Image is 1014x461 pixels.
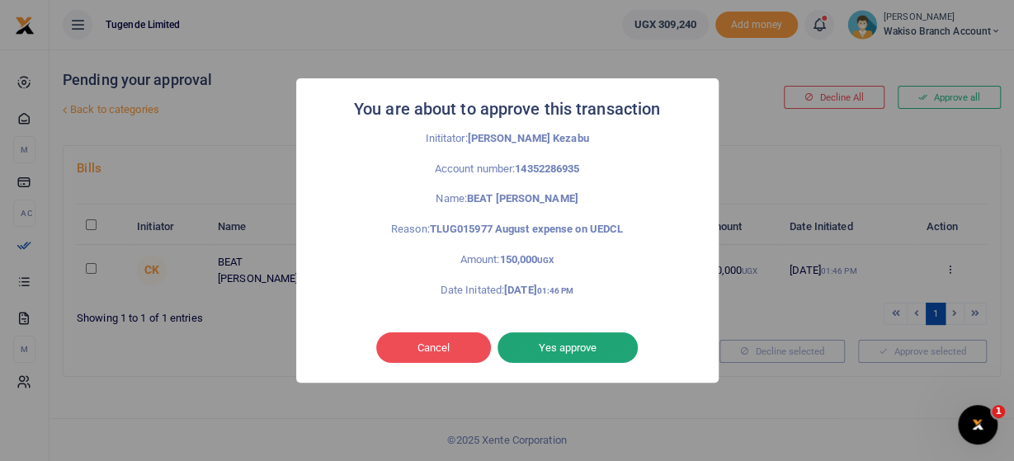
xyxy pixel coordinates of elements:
[515,162,579,175] strong: 14352286935
[332,252,682,269] p: Amount:
[992,405,1005,418] span: 1
[332,130,682,148] p: Inititator:
[958,405,997,445] iframe: Intercom live chat
[498,332,638,364] button: Yes approve
[468,132,589,144] strong: [PERSON_NAME] Kezabu
[430,223,623,235] strong: TLUG015977 August expense on UEDCL
[504,284,573,296] strong: [DATE]
[332,221,682,238] p: Reason:
[332,282,682,299] p: Date Initated:
[537,256,554,265] small: UGX
[467,192,578,205] strong: BEAT [PERSON_NAME]
[499,253,554,266] strong: 150,000
[376,332,491,364] button: Cancel
[354,95,660,124] h2: You are about to approve this transaction
[537,286,574,295] small: 01:46 PM
[332,161,682,178] p: Account number:
[332,191,682,208] p: Name:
